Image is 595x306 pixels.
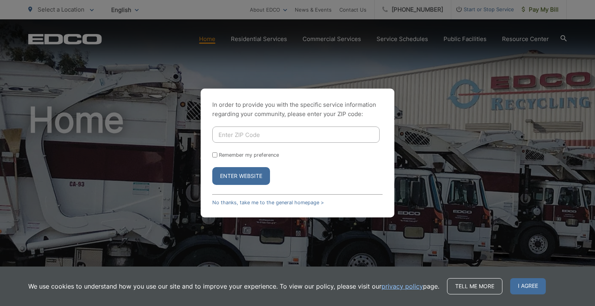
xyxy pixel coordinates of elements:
p: In order to provide you with the specific service information regarding your community, please en... [212,100,383,119]
a: No thanks, take me to the general homepage > [212,200,324,205]
label: Remember my preference [219,152,279,158]
button: Enter Website [212,167,270,185]
a: privacy policy [382,282,423,291]
span: I agree [510,278,546,294]
input: Enter ZIP Code [212,127,380,143]
p: We use cookies to understand how you use our site and to improve your experience. To view our pol... [28,282,439,291]
a: Tell me more [447,278,502,294]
